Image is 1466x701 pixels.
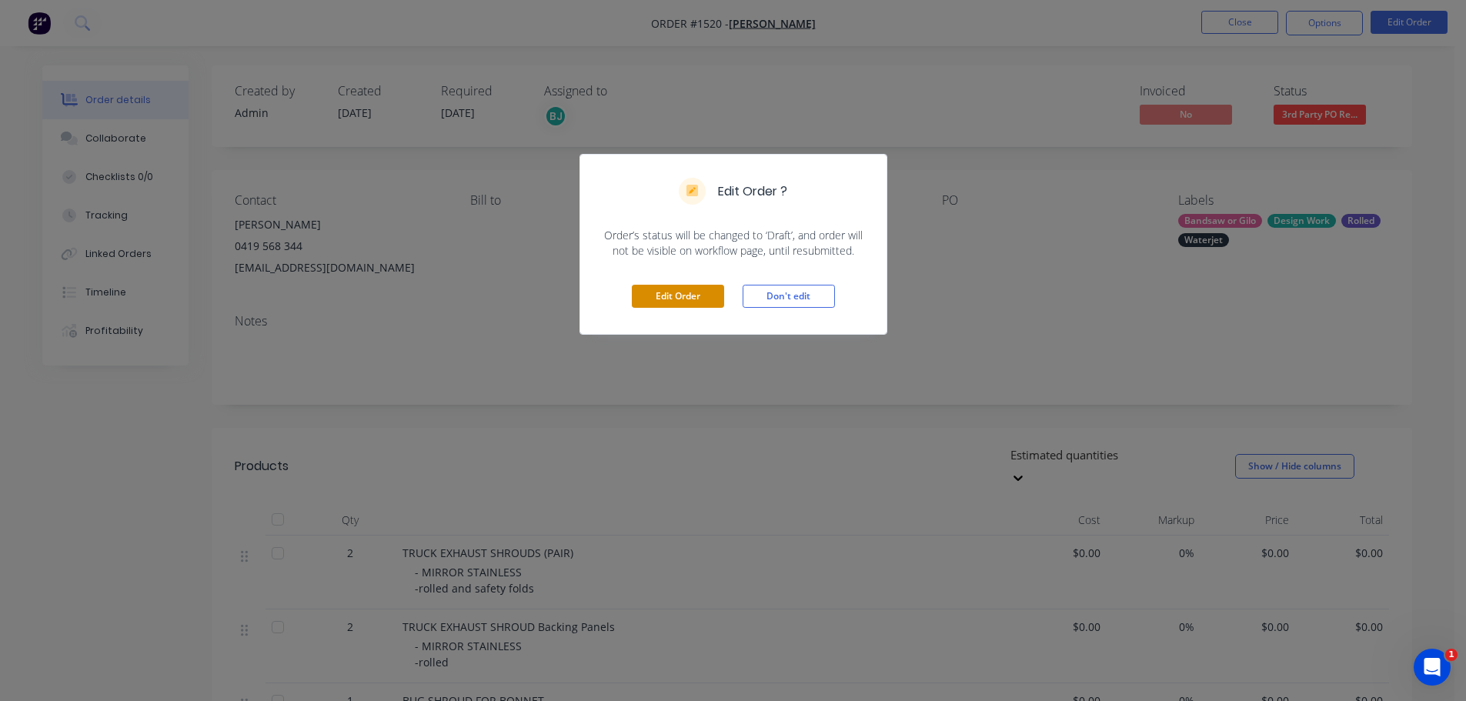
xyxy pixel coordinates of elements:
[632,285,724,308] button: Edit Order
[743,285,835,308] button: Don't edit
[718,182,787,201] h5: Edit Order ?
[1414,649,1451,686] iframe: Intercom live chat
[1445,649,1458,661] span: 1
[599,228,868,259] span: Order’s status will be changed to ‘Draft’, and order will not be visible on workflow page, until ...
